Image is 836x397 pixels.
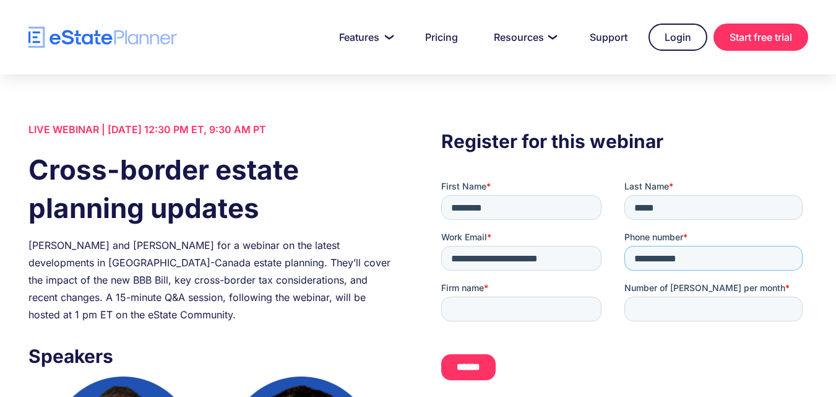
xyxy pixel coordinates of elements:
[28,342,395,370] h3: Speakers
[28,121,395,138] div: LIVE WEBINAR | [DATE] 12:30 PM ET, 9:30 AM PT
[441,180,808,391] iframe: Form 0
[28,237,395,323] div: [PERSON_NAME] and [PERSON_NAME] for a webinar on the latest developments in [GEOGRAPHIC_DATA]-Can...
[28,151,395,227] h1: Cross-border estate planning updates
[28,27,177,48] a: home
[479,25,569,50] a: Resources
[324,25,404,50] a: Features
[410,25,473,50] a: Pricing
[575,25,642,50] a: Support
[649,24,707,51] a: Login
[713,24,808,51] a: Start free trial
[441,127,808,155] h3: Register for this webinar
